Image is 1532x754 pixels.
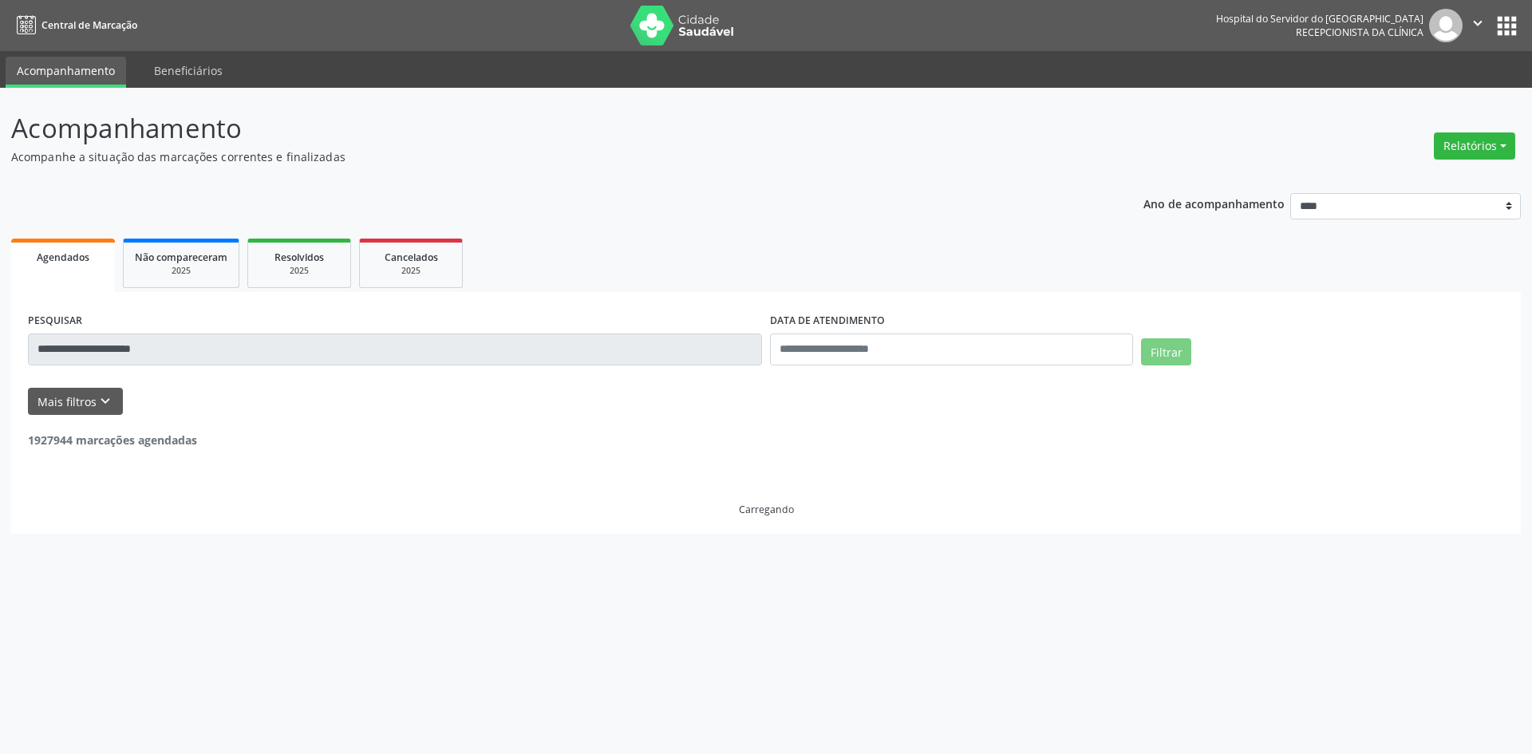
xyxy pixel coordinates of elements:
div: 2025 [259,265,339,277]
span: Central de Marcação [41,18,137,32]
label: DATA DE ATENDIMENTO [770,309,885,334]
button: Mais filtroskeyboard_arrow_down [28,388,123,416]
span: Não compareceram [135,251,227,264]
a: Acompanhamento [6,57,126,88]
button:  [1463,9,1493,42]
span: Resolvidos [274,251,324,264]
p: Ano de acompanhamento [1143,193,1285,213]
p: Acompanhe a situação das marcações correntes e finalizadas [11,148,1068,165]
button: Filtrar [1141,338,1191,365]
a: Central de Marcação [11,12,137,38]
span: Agendados [37,251,89,264]
i:  [1469,14,1487,32]
span: Cancelados [385,251,438,264]
span: Recepcionista da clínica [1296,26,1423,39]
div: 2025 [135,265,227,277]
p: Acompanhamento [11,109,1068,148]
a: Beneficiários [143,57,234,85]
button: apps [1493,12,1521,40]
div: 2025 [371,265,451,277]
div: Hospital do Servidor do [GEOGRAPHIC_DATA] [1216,12,1423,26]
strong: 1927944 marcações agendadas [28,432,197,448]
i: keyboard_arrow_down [97,393,114,410]
button: Relatórios [1434,132,1515,160]
img: img [1429,9,1463,42]
div: Carregando [739,503,794,516]
label: PESQUISAR [28,309,82,334]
